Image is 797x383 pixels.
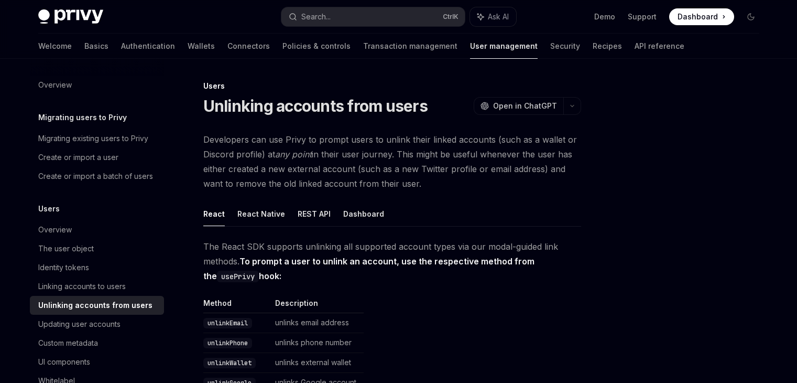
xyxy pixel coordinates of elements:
[30,258,164,277] a: Identity tokens
[203,338,252,348] code: unlinkPhone
[121,34,175,59] a: Authentication
[38,224,72,236] div: Overview
[38,9,103,24] img: dark logo
[30,129,164,148] a: Migrating existing users to Privy
[30,220,164,239] a: Overview
[203,97,428,115] h1: Unlinking accounts from users
[38,34,72,59] a: Welcome
[38,299,152,312] div: Unlinking accounts from users
[38,261,89,274] div: Identity tokens
[470,7,516,26] button: Ask AI
[628,12,657,22] a: Support
[30,167,164,186] a: Create or import a batch of users
[271,313,364,333] td: unlinks email address
[470,34,538,59] a: User management
[343,201,384,226] button: Dashboard
[203,132,581,191] span: Developers can use Privy to prompt users to unlink their linked accounts (such as a wallet or Dis...
[493,101,557,111] span: Open in ChatGPT
[30,315,164,334] a: Updating user accounts
[669,8,734,25] a: Dashboard
[743,8,759,25] button: Toggle dark mode
[30,148,164,167] a: Create or import a user
[38,280,126,293] div: Linking accounts to users
[301,10,331,23] div: Search...
[227,34,270,59] a: Connectors
[275,149,312,159] em: any point
[38,132,148,145] div: Migrating existing users to Privy
[30,239,164,258] a: The user object
[30,277,164,296] a: Linking accounts to users
[38,79,72,91] div: Overview
[271,298,364,313] th: Description
[474,97,563,115] button: Open in ChatGPT
[38,111,127,124] h5: Migrating users to Privy
[203,81,581,91] div: Users
[38,242,94,255] div: The user object
[30,334,164,353] a: Custom metadata
[38,170,153,183] div: Create or import a batch of users
[84,34,108,59] a: Basics
[678,12,718,22] span: Dashboard
[237,201,285,226] button: React Native
[203,298,271,313] th: Method
[30,353,164,371] a: UI components
[203,256,534,281] strong: To prompt a user to unlink an account, use the respective method from the hook:
[30,296,164,315] a: Unlinking accounts from users
[298,201,331,226] button: REST API
[203,201,225,226] button: React
[271,353,364,373] td: unlinks external wallet
[38,203,60,215] h5: Users
[38,337,98,349] div: Custom metadata
[282,34,351,59] a: Policies & controls
[38,151,118,164] div: Create or import a user
[203,318,252,328] code: unlinkEmail
[188,34,215,59] a: Wallets
[594,12,615,22] a: Demo
[30,76,164,94] a: Overview
[203,239,581,283] span: The React SDK supports unlinking all supported account types via our modal-guided link methods.
[217,271,259,282] code: usePrivy
[443,13,458,21] span: Ctrl K
[203,358,256,368] code: unlinkWallet
[38,318,121,331] div: Updating user accounts
[550,34,580,59] a: Security
[593,34,622,59] a: Recipes
[271,333,364,353] td: unlinks phone number
[635,34,684,59] a: API reference
[281,7,465,26] button: Search...CtrlK
[38,356,90,368] div: UI components
[488,12,509,22] span: Ask AI
[363,34,457,59] a: Transaction management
